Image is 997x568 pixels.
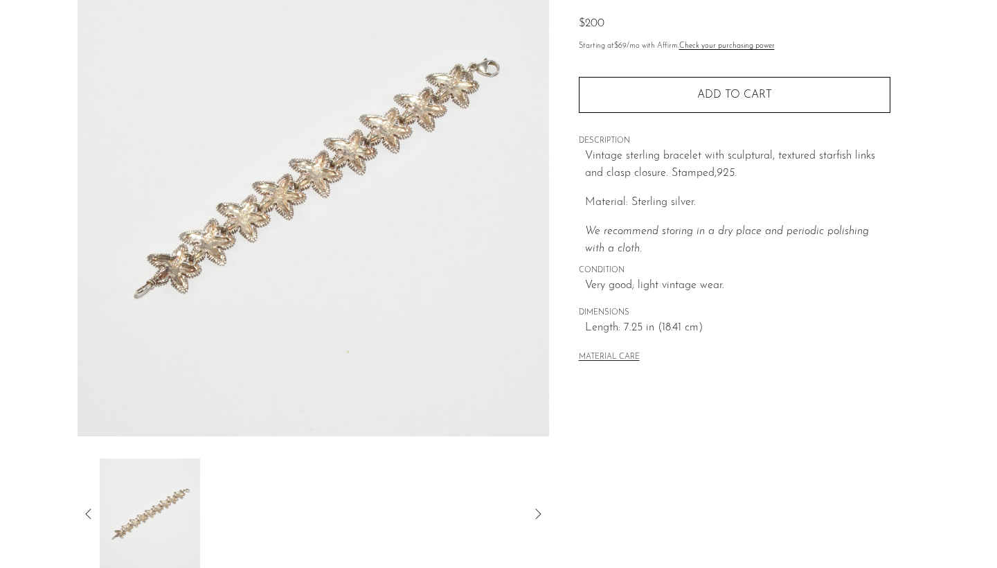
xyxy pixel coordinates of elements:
[579,307,890,319] span: DIMENSIONS
[585,319,890,337] span: Length: 7.25 in (18.41 cm)
[585,226,869,255] em: We recommend storing in a dry place and periodic polishing with a cloth.
[579,265,890,277] span: CONDITION
[579,18,604,29] span: $200
[679,42,775,50] a: Check your purchasing power - Learn more about Affirm Financing (opens in modal)
[579,77,890,113] button: Add to cart
[579,353,640,363] button: MATERIAL CARE
[614,42,627,50] span: $69
[579,135,890,148] span: DESCRIPTION
[585,148,890,183] p: Vintage sterling bracelet with sculptural, textured starfish links and clasp closure. Stamped,
[579,40,890,53] p: Starting at /mo with Affirm.
[697,89,772,100] span: Add to cart
[585,194,890,212] p: Material: Sterling silver.
[585,277,890,295] span: Very good; light vintage wear.
[717,168,737,179] em: 925.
